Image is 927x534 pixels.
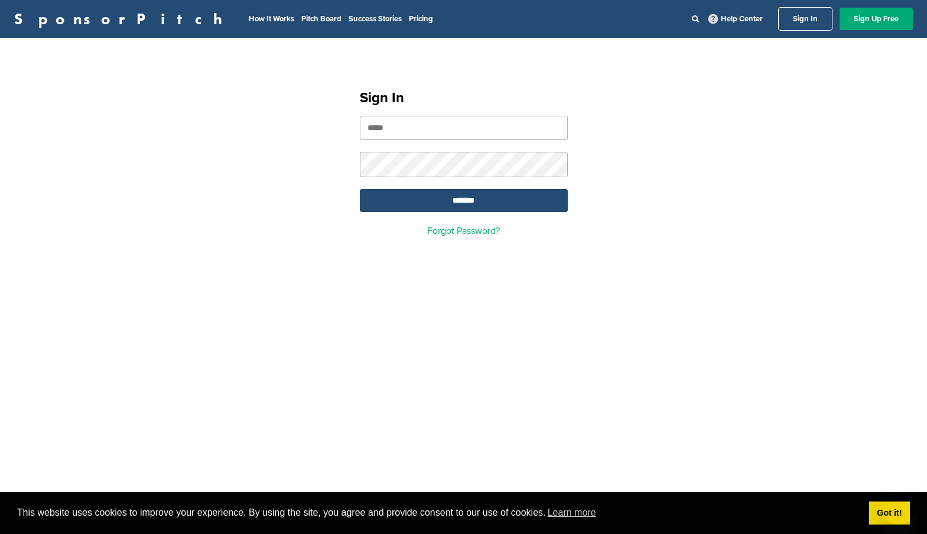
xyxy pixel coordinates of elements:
[427,225,500,237] a: Forgot Password?
[706,12,765,26] a: Help Center
[840,8,913,30] a: Sign Up Free
[349,14,402,24] a: Success Stories
[249,14,294,24] a: How It Works
[17,504,860,522] span: This website uses cookies to improve your experience. By using the site, you agree and provide co...
[778,7,832,31] a: Sign In
[869,502,910,525] a: dismiss cookie message
[14,11,230,27] a: SponsorPitch
[546,504,598,522] a: learn more about cookies
[409,14,433,24] a: Pricing
[880,487,918,525] iframe: Button to launch messaging window
[301,14,341,24] a: Pitch Board
[360,87,568,109] h1: Sign In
